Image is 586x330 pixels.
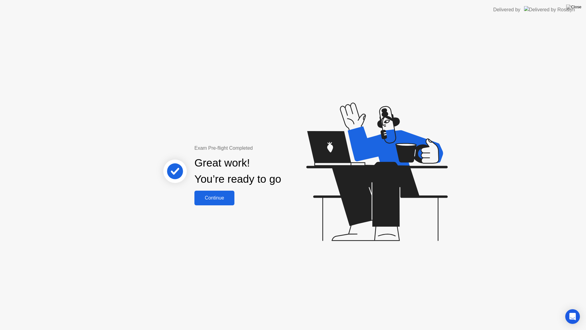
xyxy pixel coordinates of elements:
div: Delivered by [493,6,520,13]
div: Exam Pre-flight Completed [194,145,320,152]
img: Close [566,5,581,9]
div: Great work! You’re ready to go [194,155,281,187]
img: Delivered by Rosalyn [524,6,575,13]
button: Continue [194,191,234,205]
div: Open Intercom Messenger [565,309,580,324]
div: Continue [196,195,233,201]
